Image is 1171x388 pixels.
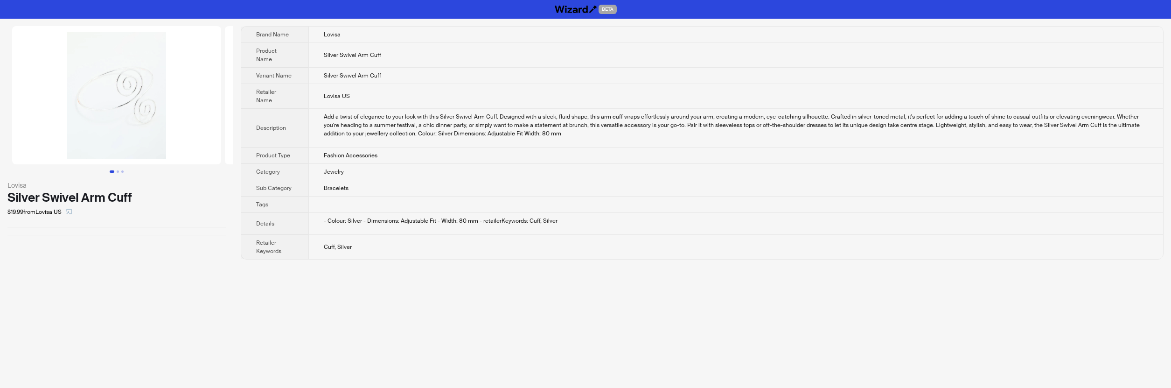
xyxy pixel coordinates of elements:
img: Silver Swivel Arm Cuff Silver Swivel Arm Cuff image 2 [225,26,434,164]
button: Go to slide 1 [110,170,114,173]
div: - Colour: Silver - Dimensions: Adjustable Fit - Width: 80 mm - retailerKeywords: Cuff, Silver [324,217,1148,225]
div: Add a twist of elegance to your look with this Silver Swivel Arm Cuff. Designed with a sleek, flu... [324,113,1148,138]
span: Lovisa [324,31,341,38]
span: Brand Name [256,31,289,38]
span: Cuff, Silver [324,243,352,251]
span: Lovisa US [324,92,350,100]
span: Product Name [256,47,277,63]
button: Go to slide 3 [121,170,124,173]
div: Lovisa [7,180,226,190]
span: Silver Swivel Arm Cuff [324,72,381,79]
span: Fashion Accessories [324,152,377,159]
span: Description [256,124,286,132]
button: Go to slide 2 [117,170,119,173]
span: Variant Name [256,72,292,79]
div: Silver Swivel Arm Cuff [7,190,226,205]
span: Retailer Name [256,88,276,104]
span: Details [256,220,274,227]
span: Product Type [256,152,290,159]
span: Retailer Keywords [256,239,281,255]
div: $19.99 from Lovisa US [7,205,226,219]
span: BETA [599,5,617,14]
span: Jewelry [324,168,344,176]
span: Bracelets [324,184,349,192]
span: Silver Swivel Arm Cuff [324,51,381,59]
span: Tags [256,201,268,208]
span: select [66,209,72,214]
img: Silver Swivel Arm Cuff Silver Swivel Arm Cuff image 1 [12,26,221,164]
span: Sub Category [256,184,292,192]
span: Category [256,168,280,176]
